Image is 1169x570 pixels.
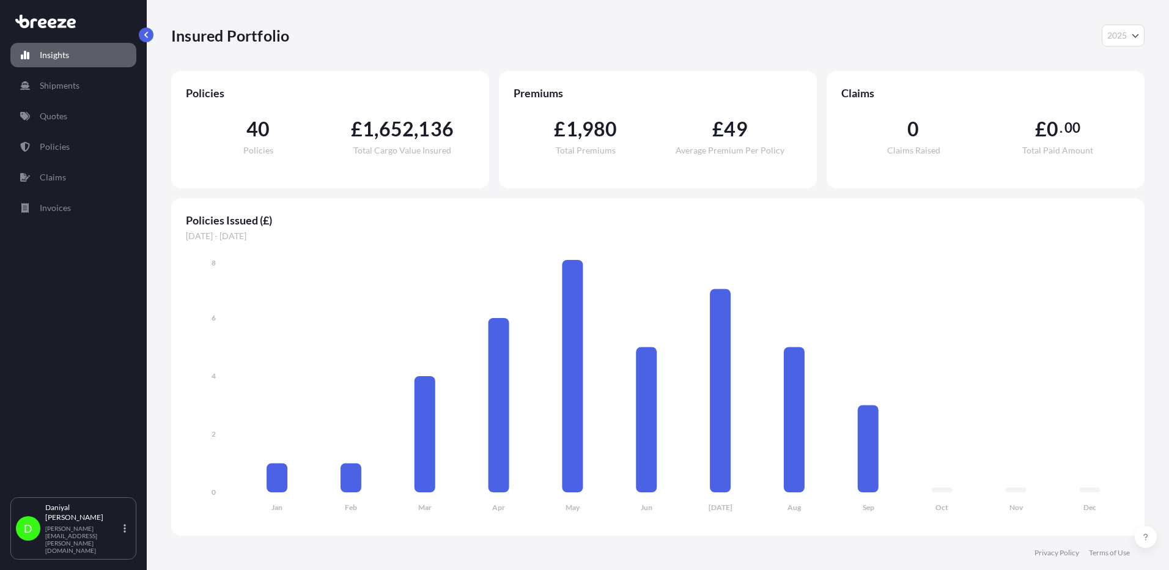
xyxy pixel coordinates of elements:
span: 0 [907,119,919,139]
span: Policies [243,146,273,155]
a: Claims [10,165,136,190]
tspan: 4 [212,371,216,380]
tspan: Dec [1083,503,1096,512]
span: , [414,119,418,139]
span: Average Premium Per Policy [676,146,784,155]
span: Total Premiums [556,146,616,155]
tspan: 0 [212,487,216,497]
span: 652 [379,119,415,139]
p: Quotes [40,110,67,122]
span: Claims Raised [887,146,940,155]
a: Terms of Use [1089,548,1130,558]
span: 40 [246,119,270,139]
span: 49 [724,119,747,139]
p: Insights [40,49,69,61]
span: Premiums [514,86,802,100]
a: Shipments [10,73,136,98]
span: 1 [566,119,578,139]
span: £ [554,119,566,139]
tspan: May [566,503,580,512]
span: £ [712,119,724,139]
tspan: Aug [787,503,802,512]
a: Insights [10,43,136,67]
span: 00 [1064,123,1080,133]
span: , [374,119,378,139]
tspan: 2 [212,429,216,439]
p: [PERSON_NAME][EMAIL_ADDRESS][PERSON_NAME][DOMAIN_NAME] [45,525,121,554]
span: [DATE] - [DATE] [186,230,1130,242]
span: 1 [363,119,374,139]
span: . [1060,123,1063,133]
span: Policies [186,86,474,100]
tspan: Apr [492,503,505,512]
span: £ [351,119,363,139]
span: Total Paid Amount [1022,146,1093,155]
span: 980 [582,119,618,139]
p: Invoices [40,202,71,214]
a: Quotes [10,104,136,128]
tspan: Mar [418,503,432,512]
span: D [24,522,32,535]
p: Shipments [40,80,79,92]
span: , [578,119,582,139]
p: Policies [40,141,70,153]
tspan: Jan [271,503,282,512]
tspan: Nov [1009,503,1023,512]
a: Policies [10,135,136,159]
span: Policies Issued (£) [186,213,1130,228]
span: Claims [841,86,1130,100]
p: Daniyal [PERSON_NAME] [45,503,121,522]
a: Invoices [10,196,136,220]
tspan: 6 [212,313,216,322]
tspan: [DATE] [709,503,732,512]
p: Insured Portfolio [171,26,289,45]
tspan: 8 [212,258,216,267]
span: 0 [1047,119,1058,139]
button: Year Selector [1102,24,1145,46]
span: 2025 [1107,29,1127,42]
tspan: Jun [641,503,652,512]
span: £ [1035,119,1047,139]
span: Total Cargo Value Insured [353,146,451,155]
a: Privacy Policy [1034,548,1079,558]
span: 136 [418,119,454,139]
tspan: Feb [345,503,357,512]
p: Claims [40,171,66,183]
tspan: Sep [863,503,874,512]
tspan: Oct [935,503,948,512]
